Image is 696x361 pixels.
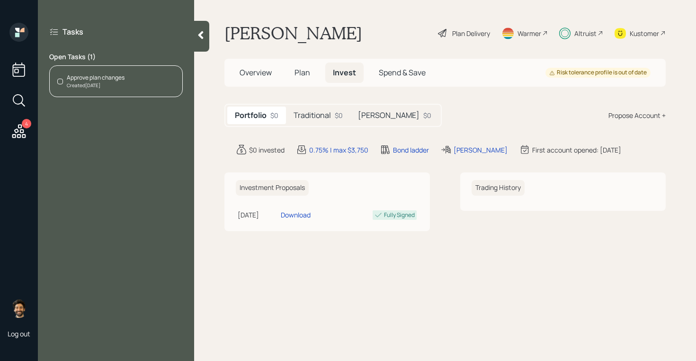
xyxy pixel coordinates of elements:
div: $0 invested [249,145,285,155]
div: $0 [423,110,431,120]
div: 0.75% | max $3,750 [309,145,368,155]
div: Risk tolerance profile is out of date [549,69,647,77]
div: Kustomer [630,28,659,38]
h1: [PERSON_NAME] [224,23,362,44]
span: Spend & Save [379,67,426,78]
h5: Portfolio [235,111,267,120]
div: [PERSON_NAME] [454,145,508,155]
h5: [PERSON_NAME] [358,111,419,120]
div: Altruist [574,28,597,38]
div: Log out [8,329,30,338]
h5: Traditional [294,111,331,120]
div: 4 [22,119,31,128]
label: Open Tasks ( 1 ) [49,52,183,62]
div: $0 [270,110,278,120]
div: Propose Account + [608,110,666,120]
div: [DATE] [238,210,277,220]
div: First account opened: [DATE] [532,145,621,155]
div: Approve plan changes [67,73,125,82]
h6: Trading History [472,180,525,196]
span: Invest [333,67,356,78]
div: Bond ladder [393,145,429,155]
img: eric-schwartz-headshot.png [9,299,28,318]
label: Tasks [62,27,83,37]
div: Warmer [518,28,541,38]
span: Overview [240,67,272,78]
div: Fully Signed [384,211,415,219]
div: Download [281,210,311,220]
h6: Investment Proposals [236,180,309,196]
div: Created [DATE] [67,82,125,89]
div: Plan Delivery [452,28,490,38]
div: $0 [335,110,343,120]
span: Plan [294,67,310,78]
